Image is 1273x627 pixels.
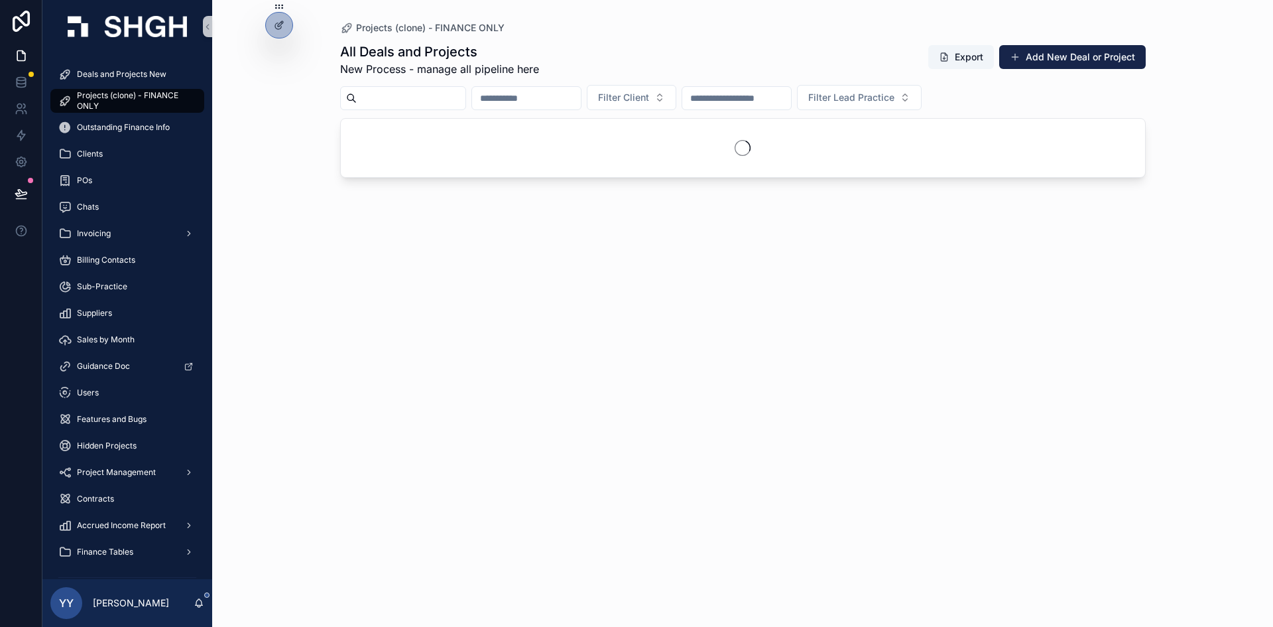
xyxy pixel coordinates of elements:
[50,275,204,299] a: Sub-Practice
[50,195,204,219] a: Chats
[77,69,166,80] span: Deals and Projects New
[50,487,204,511] a: Contracts
[928,45,994,69] button: Export
[999,45,1146,69] button: Add New Deal or Project
[77,361,130,372] span: Guidance Doc
[50,381,204,405] a: Users
[77,467,156,478] span: Project Management
[808,91,894,104] span: Filter Lead Practice
[50,301,204,325] a: Suppliers
[77,494,114,504] span: Contracts
[50,89,204,113] a: Projects (clone) - FINANCE ONLY
[50,460,204,484] a: Project Management
[77,308,112,318] span: Suppliers
[50,169,204,192] a: POs
[68,16,187,37] img: App logo
[77,149,103,159] span: Clients
[50,115,204,139] a: Outstanding Finance Info
[77,175,92,186] span: POs
[356,21,505,35] span: Projects (clone) - FINANCE ONLY
[340,61,539,77] span: New Process - manage all pipeline here
[50,328,204,352] a: Sales by Month
[340,21,505,35] a: Projects (clone) - FINANCE ONLY
[77,255,135,265] span: Billing Contacts
[59,595,74,611] span: YY
[50,354,204,378] a: Guidance Doc
[77,228,111,239] span: Invoicing
[50,142,204,166] a: Clients
[50,407,204,431] a: Features and Bugs
[93,596,169,610] p: [PERSON_NAME]
[50,222,204,245] a: Invoicing
[50,514,204,537] a: Accrued Income Report
[50,248,204,272] a: Billing Contacts
[50,62,204,86] a: Deals and Projects New
[797,85,922,110] button: Select Button
[587,85,676,110] button: Select Button
[77,281,127,292] span: Sub-Practice
[50,434,204,458] a: Hidden Projects
[42,53,212,579] div: scrollable content
[77,547,133,557] span: Finance Tables
[77,334,135,345] span: Sales by Month
[77,90,191,111] span: Projects (clone) - FINANCE ONLY
[77,202,99,212] span: Chats
[77,520,166,531] span: Accrued Income Report
[50,540,204,564] a: Finance Tables
[77,387,99,398] span: Users
[77,122,170,133] span: Outstanding Finance Info
[77,441,137,451] span: Hidden Projects
[340,42,539,61] h1: All Deals and Projects
[77,414,147,425] span: Features and Bugs
[598,91,649,104] span: Filter Client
